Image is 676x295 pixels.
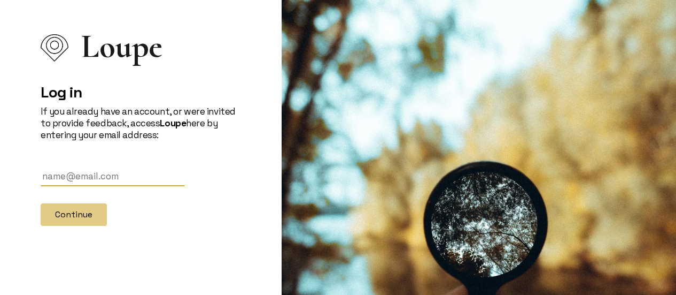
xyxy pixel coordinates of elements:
[41,167,185,186] input: Email Address
[41,83,241,101] h2: Log in
[81,41,162,52] span: Loupe
[41,34,68,62] img: Loupe Logo
[41,105,241,141] p: If you already have an account, or were invited to provide feedback, access here by entering your...
[160,117,186,129] strong: Loupe
[41,203,107,226] button: Continue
